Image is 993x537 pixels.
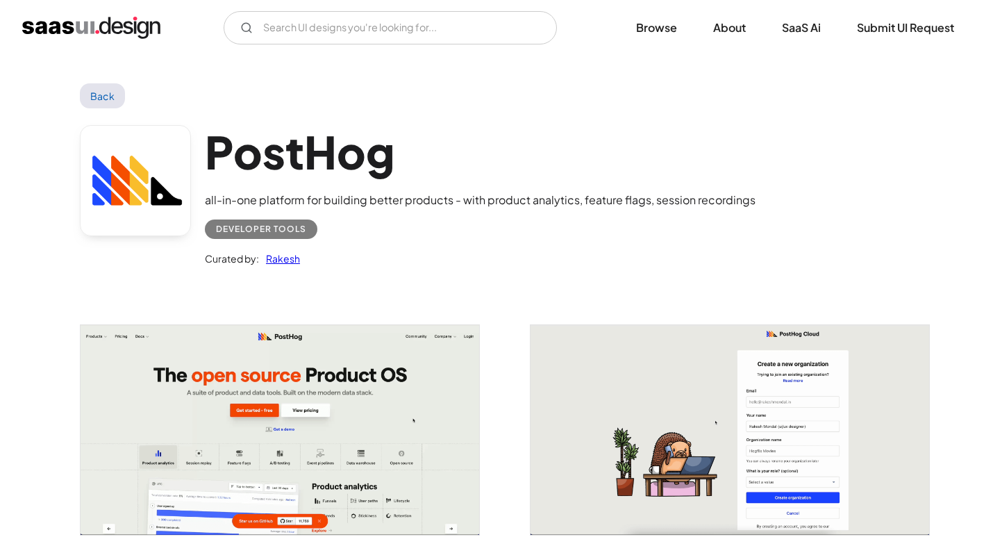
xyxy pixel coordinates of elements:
div: all-in-one platform for building better products - with product analytics, feature flags, session... [205,192,756,208]
a: home [22,17,160,39]
a: open lightbox [531,325,929,535]
input: Search UI designs you're looking for... [224,11,557,44]
a: About [696,13,762,43]
form: Email Form [224,11,557,44]
a: open lightbox [81,325,479,535]
img: 645b2ae9b2f0b5e984606157_Posthog%20-.0.Still001.png [81,325,479,535]
a: SaaS Ai [765,13,837,43]
div: Developer tools [216,221,306,238]
a: Rakesh [259,250,300,267]
img: 645b2ae9577bd36837dbc4b2_Posthog%20-%20create%20Organisation.png [531,325,929,535]
a: Back [80,83,125,108]
div: Curated by: [205,250,259,267]
a: Submit UI Request [840,13,971,43]
h1: PostHog [205,125,756,179]
a: Browse [619,13,694,43]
